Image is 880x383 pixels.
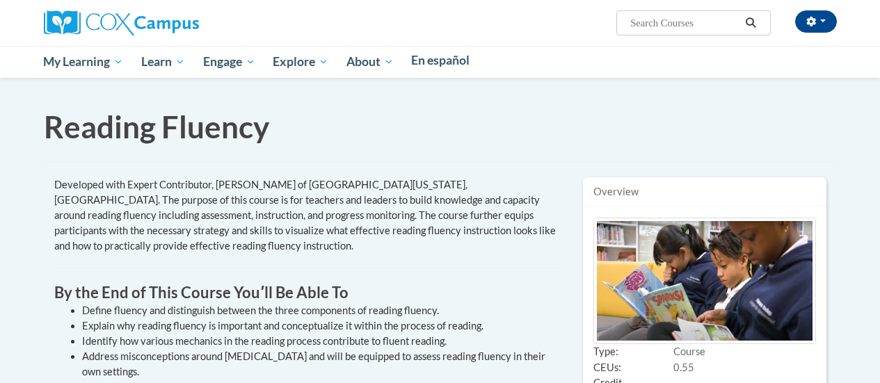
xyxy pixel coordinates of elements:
[43,54,123,70] span: My Learning
[82,318,562,334] li: Explain why reading fluency is important and conceptualize it within the process of reading.
[264,46,337,78] a: Explore
[403,46,479,75] a: En español
[194,46,264,78] a: Engage
[673,345,705,357] span: Course
[629,15,740,31] input: Search Courses
[744,18,757,28] i: 
[54,177,562,254] div: Developed with Expert Contributor, [PERSON_NAME] of [GEOGRAPHIC_DATA][US_STATE], [GEOGRAPHIC_DATA...
[273,54,328,70] span: Explore
[44,108,269,145] span: Reading Fluency
[673,361,694,373] span: 0.55
[795,10,837,33] button: Account Settings
[337,46,403,78] a: About
[132,46,194,78] a: Learn
[593,218,816,345] img: Image of Course
[44,10,199,35] img: Cox Campus
[593,361,673,376] span: CEUs:
[54,282,562,304] h3: By the End of This Course Youʹll Be Able To
[44,16,199,28] a: Cox Campus
[203,54,255,70] span: Engage
[346,54,394,70] span: About
[33,46,847,78] div: Main menu
[82,349,562,380] li: Address misconceptions around [MEDICAL_DATA] and will be equipped to assess reading fluency in th...
[411,53,470,67] span: En español
[82,303,562,318] li: Define fluency and distinguish between the three components of reading fluency.
[35,46,133,78] a: My Learning
[583,177,826,207] div: Overview
[141,54,185,70] span: Learn
[82,334,562,349] li: Identify how various mechanics in the reading process contribute to fluent reading.
[593,345,673,360] span: Type:
[740,15,761,31] button: Search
